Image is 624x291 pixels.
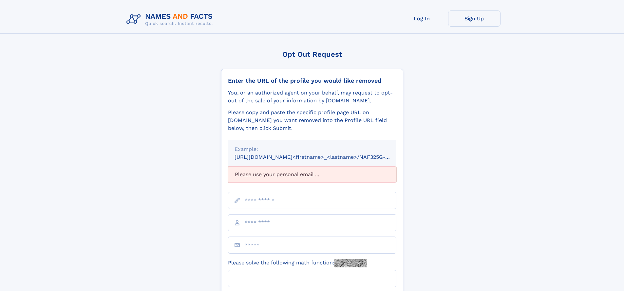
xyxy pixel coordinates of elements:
div: Opt Out Request [221,50,403,58]
small: [URL][DOMAIN_NAME]<firstname>_<lastname>/NAF325G-xxxxxxxx [235,154,409,160]
div: Example: [235,145,390,153]
img: Logo Names and Facts [124,10,218,28]
a: Log In [396,10,448,27]
a: Sign Up [448,10,501,27]
div: Please copy and paste the specific profile page URL on [DOMAIN_NAME] you want removed into the Pr... [228,109,396,132]
label: Please solve the following math function: [228,259,367,267]
div: Please use your personal email ... [228,166,396,183]
div: You, or an authorized agent on your behalf, may request to opt-out of the sale of your informatio... [228,89,396,105]
div: Enter the URL of the profile you would like removed [228,77,396,84]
